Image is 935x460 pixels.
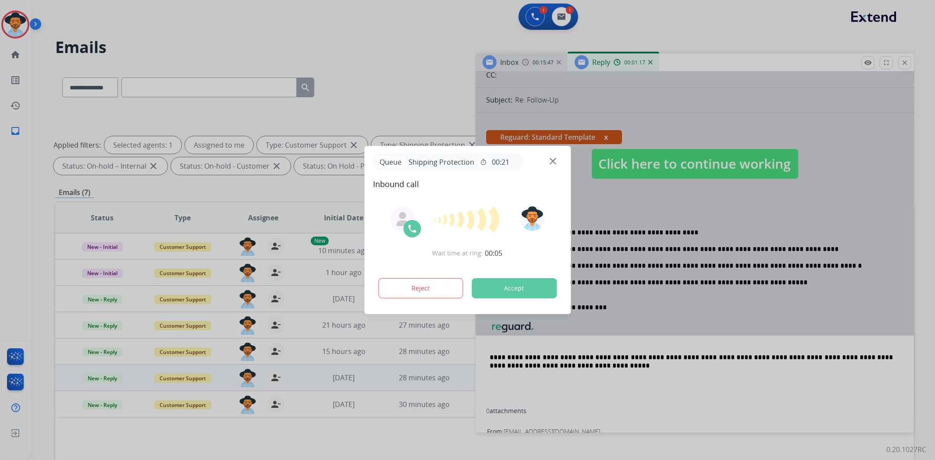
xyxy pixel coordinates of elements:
[472,278,557,298] button: Accept
[373,178,562,190] span: Inbound call
[377,156,405,167] p: Queue
[405,157,478,167] span: Shipping Protection
[433,249,483,258] span: Wait time at ring:
[480,159,487,166] mat-icon: timer
[886,444,926,455] p: 0.20.1027RC
[485,248,503,258] span: 00:05
[378,278,463,298] button: Reject
[407,223,417,234] img: call-icon
[492,157,509,167] span: 00:21
[520,206,545,231] img: avatar
[395,212,409,226] img: agent-avatar
[550,158,556,165] img: close-button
